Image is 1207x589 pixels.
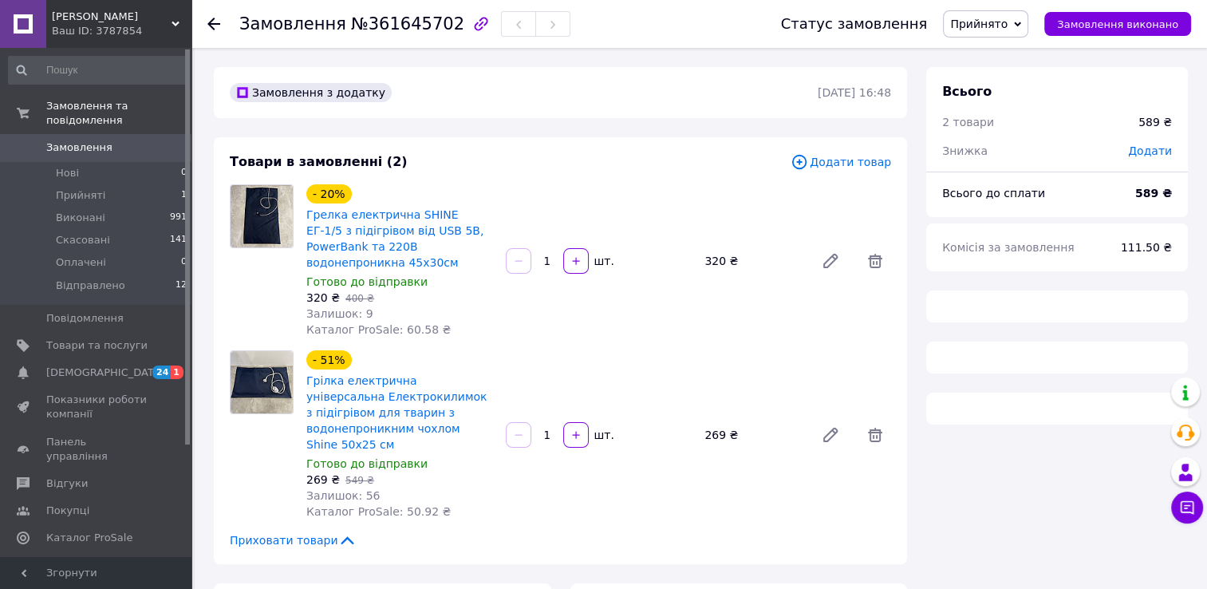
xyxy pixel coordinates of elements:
span: Додати [1128,144,1172,157]
div: Статус замовлення [781,16,928,32]
div: шт. [590,253,616,269]
span: Замовлення та повідомлення [46,99,191,128]
span: Відгуки [46,476,88,491]
span: Приховати товари [230,532,357,548]
span: Відправлено [56,279,125,293]
span: Додати товар [791,153,891,171]
img: Грілка електрична універсальна Електрокилимок з підігрівом для тварин з водонепроникним чохлом Sh... [231,351,293,413]
div: - 20% [306,184,352,204]
img: Грелка електрична SHINE ЕГ-1/5 з підігрівом від USB 5В, PowerBank та 220В водонепроникна 45х30см [231,185,293,247]
span: ЧІЖ [52,10,172,24]
span: Каталог ProSale: 50.92 ₴ [306,505,451,518]
div: Повернутися назад [207,16,220,32]
div: шт. [590,427,616,443]
span: Каталог ProSale [46,531,132,545]
span: 1 [181,188,187,203]
span: Замовлення [239,14,346,34]
span: Залишок: 56 [306,489,380,502]
span: Замовлення [46,140,112,155]
span: Скасовані [56,233,110,247]
span: Комісія за замовлення [942,241,1075,254]
a: Грелка електрична SHINE ЕГ-1/5 з підігрівом від USB 5В, PowerBank та 220В водонепроникна 45х30см [306,208,483,269]
span: [DEMOGRAPHIC_DATA] [46,366,164,380]
span: Замовлення виконано [1057,18,1178,30]
a: Редагувати [815,419,846,451]
span: Залишок: 9 [306,307,373,320]
span: 12 [176,279,187,293]
span: 111.50 ₴ [1121,241,1172,254]
div: 589 ₴ [1138,114,1172,130]
span: 0 [181,255,187,270]
span: Товари та послуги [46,338,148,353]
span: Оплачені [56,255,106,270]
button: Замовлення виконано [1044,12,1191,36]
span: Панель управління [46,435,148,464]
span: 400 ₴ [345,293,374,304]
div: 269 ₴ [698,424,808,446]
span: Покупці [46,504,89,518]
input: Пошук [8,56,188,85]
span: 549 ₴ [345,475,374,486]
span: Каталог ProSale: 60.58 ₴ [306,323,451,336]
time: [DATE] 16:48 [818,86,891,99]
span: Готово до відправки [306,457,428,470]
button: Чат з покупцем [1171,492,1203,524]
span: 991 [170,211,187,225]
span: Повідомлення [46,311,124,326]
span: 320 ₴ [306,291,340,304]
span: Готово до відправки [306,275,428,288]
span: Товари в замовленні (2) [230,154,408,169]
span: Виконані [56,211,105,225]
span: Видалити [859,245,891,277]
span: Всього до сплати [942,187,1045,200]
div: - 51% [306,350,352,370]
div: Ваш ID: 3787854 [52,24,191,38]
span: Прийнято [950,18,1008,30]
span: Прийняті [56,188,105,203]
span: 269 ₴ [306,473,340,486]
span: Знижка [942,144,988,157]
span: Нові [56,166,79,180]
span: 24 [152,366,171,379]
span: Показники роботи компанії [46,393,148,421]
span: 141 [170,233,187,247]
div: 320 ₴ [698,250,808,272]
span: Видалити [859,419,891,451]
span: Всього [942,84,992,99]
span: 1 [171,366,183,379]
b: 589 ₴ [1135,187,1172,200]
span: 2 товари [942,116,994,128]
span: №361645702 [351,14,464,34]
a: Редагувати [815,245,846,277]
div: Замовлення з додатку [230,83,392,102]
a: Грілка електрична універсальна Електрокилимок з підігрівом для тварин з водонепроникним чохлом Sh... [306,374,487,451]
span: 0 [181,166,187,180]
